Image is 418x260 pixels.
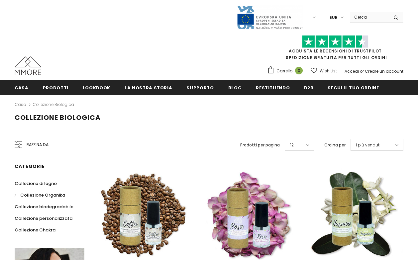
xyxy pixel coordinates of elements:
a: La nostra storia [125,80,172,95]
a: Acquista le recensioni di TrustPilot [289,48,382,54]
a: Collezione Organika [15,189,65,201]
a: Prodotti [43,80,68,95]
a: Casa [15,80,29,95]
span: Collezione Organika [20,192,65,198]
span: Carrello [276,68,292,74]
span: B2B [304,85,313,91]
span: Blog [228,85,242,91]
a: Wish List [311,65,337,77]
a: Segui il tuo ordine [328,80,379,95]
label: Prodotti per pagina [240,142,280,148]
img: Fidati di Pilot Stars [302,35,368,48]
a: Collezione personalizzata [15,213,72,224]
a: supporto [186,80,214,95]
a: Carrello 0 [267,66,306,76]
a: Collezione Chakra [15,224,55,236]
a: Collezione biodegradabile [15,201,73,213]
a: Accedi [345,68,359,74]
img: Casi MMORE [15,56,41,75]
span: Collezione biodegradabile [15,204,73,210]
a: Collezione biologica [33,102,74,107]
span: La nostra storia [125,85,172,91]
span: EUR [330,14,338,21]
span: supporto [186,85,214,91]
span: Collezione personalizzata [15,215,72,221]
a: Casa [15,101,26,109]
a: Creare un account [365,68,403,74]
span: Raffina da [27,141,49,148]
span: 0 [295,67,303,74]
input: Search Site [350,12,388,22]
a: Collezione di legno [15,178,57,189]
span: or [360,68,364,74]
span: Categorie [15,163,45,170]
img: Javni Razpis [237,5,303,30]
span: Restituendo [256,85,290,91]
span: 12 [290,142,294,148]
a: Restituendo [256,80,290,95]
span: Collezione di legno [15,180,57,187]
span: Prodotti [43,85,68,91]
a: Blog [228,80,242,95]
span: Collezione Chakra [15,227,55,233]
span: Wish List [320,68,337,74]
a: B2B [304,80,313,95]
span: Segui il tuo ordine [328,85,379,91]
label: Ordina per [324,142,346,148]
span: Lookbook [83,85,110,91]
span: I più venduti [356,142,380,148]
a: Javni Razpis [237,14,303,20]
span: SPEDIZIONE GRATUITA PER TUTTI GLI ORDINI [267,38,403,60]
a: Lookbook [83,80,110,95]
span: Collezione biologica [15,113,101,122]
span: Casa [15,85,29,91]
